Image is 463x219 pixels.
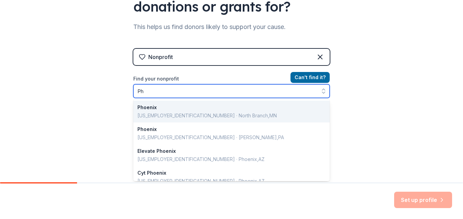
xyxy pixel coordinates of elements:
div: Elevate Phoenix [137,147,317,155]
div: [US_EMPLOYER_IDENTIFICATION_NUMBER] · North Branch , MN [137,112,317,120]
div: [US_EMPLOYER_IDENTIFICATION_NUMBER] · [PERSON_NAME] , PA [137,133,317,142]
div: [US_EMPLOYER_IDENTIFICATION_NUMBER] · Phoenix , AZ [137,177,317,185]
div: Phoenix [137,125,317,133]
div: [US_EMPLOYER_IDENTIFICATION_NUMBER] · Phoenix , AZ [137,155,317,163]
div: Phoenix [137,103,317,112]
div: Cyt Phoenix [137,169,317,177]
input: Search by name, EIN, or city [133,84,330,98]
